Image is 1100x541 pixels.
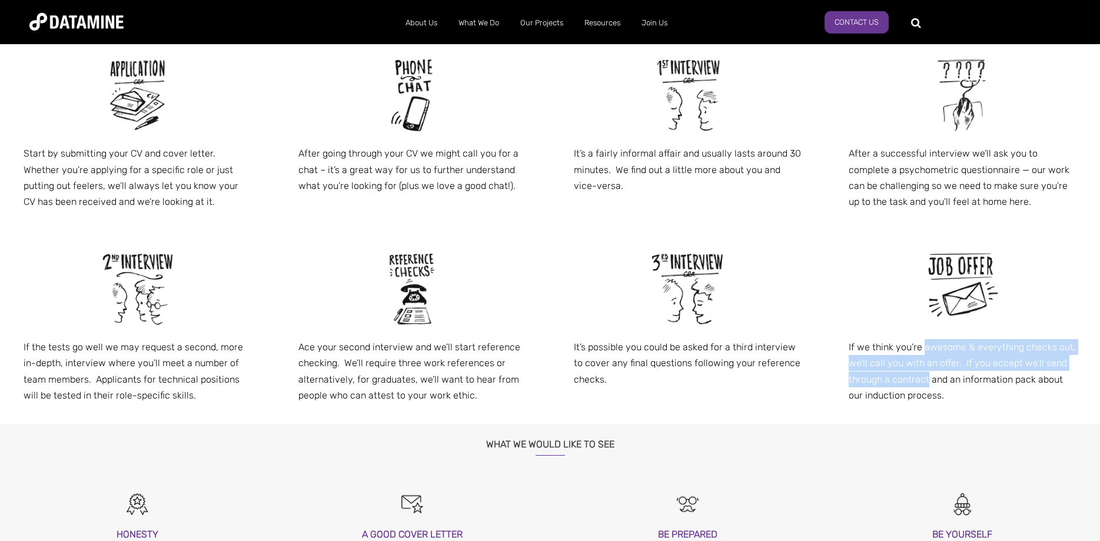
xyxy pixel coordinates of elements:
img: Join Us! [918,51,1006,140]
img: Join Us! [368,51,457,140]
p: It’s possible you could be asked for a third interview to cover any final questions following you... [574,339,802,387]
p: After a successful interview we’ll ask you to complete a psychometric questionnaire — our work ca... [849,145,1076,210]
img: Join Us! [94,51,182,140]
a: Join Us [631,8,678,38]
p: If the tests go well we may request a second, more in-depth, interview where you’ll meet a number... [24,339,251,403]
img: BE PREPARED [674,491,701,517]
a: Our Projects [510,8,574,38]
p: Start by submitting your CV and cover letter. Whether you’re applying for a specific role or just... [24,145,251,210]
img: Join Us! [643,245,732,333]
img: Join Us! [643,51,732,140]
img: Join Us! [918,245,1006,333]
img: A GOOD COVER LETTER [399,491,426,517]
h3: WHAT WE WOULD LIKE TO SEE [215,424,886,456]
a: About Us [395,8,448,38]
img: Join Us! [368,245,457,333]
img: Honesty [124,491,151,517]
img: Join Us! [94,245,182,333]
a: Contact Us [825,11,889,34]
a: Resources [574,8,631,38]
p: Ace your second interview and we’ll start reference checking. We’ll require three work references... [298,339,526,403]
p: It’s a fairly informal affair and usually lasts around 30 minutes. We find out a little more abou... [574,145,802,194]
img: Datamine [29,13,124,31]
a: What We Do [448,8,510,38]
p: After going through your CV we might call you for a chat – it’s a great way for us to further und... [298,145,526,194]
p: If we think you’re awesome & everything checks out, we’ll call you with an offer. If you accept w... [849,339,1076,403]
img: BE YOURSELF [949,491,976,517]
